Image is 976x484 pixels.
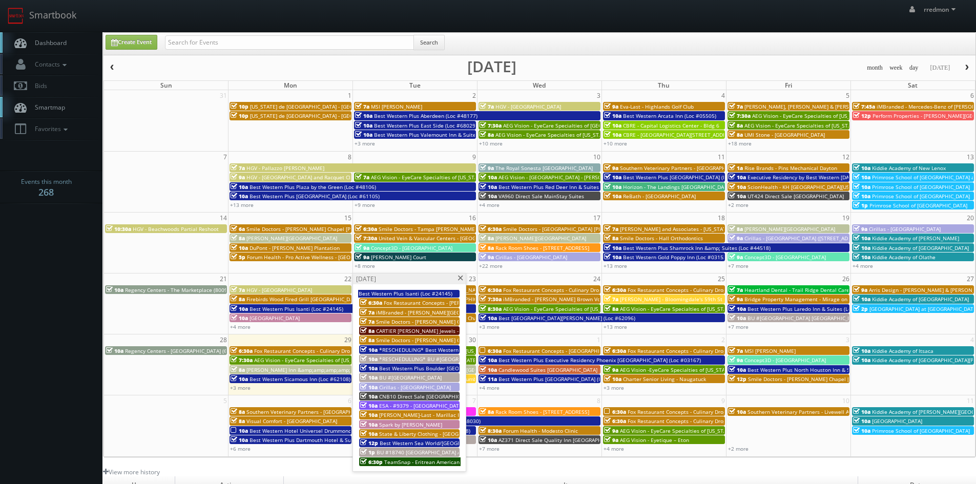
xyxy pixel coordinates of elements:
span: 8a [604,305,618,312]
span: 9a [729,296,743,303]
span: AEG Vision - EyeCare Specialties of [US_STATE] - In Focus Vision Center [495,131,669,138]
a: +10 more [604,140,627,147]
span: Best Western Plus Isanti (Loc #24145) [359,290,452,297]
span: AEG Vision - EyeCare Specialties of [US_STATE] – EyeCare in [GEOGRAPHIC_DATA] [371,174,569,181]
span: Best Western Plus Shamrock Inn &amp; Suites (Loc #44518) [623,244,771,251]
span: ScionHealth - KH [GEOGRAPHIC_DATA][US_STATE] [747,183,868,191]
span: 7a [360,309,375,316]
span: Visual Comfort - [GEOGRAPHIC_DATA] [246,417,337,425]
span: Regency Centers - The Marketplace (80099) [125,286,232,293]
span: 10a [729,174,746,181]
span: 7:30a [231,356,253,364]
span: 10a [360,374,378,381]
span: Best Western Plus North Houston Inn & Suites (Loc #44475) [747,366,896,373]
input: Search for Events [165,35,414,50]
span: Smile Doctors - [PERSON_NAME] Chevy Chase [376,318,488,325]
a: +13 more [604,323,627,330]
span: 10a [729,193,746,200]
span: Forum Health - Pro Active Wellness - [GEOGRAPHIC_DATA] [247,254,388,261]
span: 1p [853,202,868,209]
span: 10a [604,112,621,119]
span: [US_STATE] de [GEOGRAPHIC_DATA] - [GEOGRAPHIC_DATA] [250,112,391,119]
span: 10a [480,436,497,444]
span: AEG Vision - Eyetique – Eton [620,436,689,444]
span: 8a [480,244,494,251]
span: 10a [853,347,870,354]
span: Fox Restaurant Concepts - Culinary Dropout - [GEOGRAPHIC_DATA] [628,286,790,293]
span: Southern Veterinary Partners - Livewell Animal Urgent Care of [GEOGRAPHIC_DATA] [747,408,952,415]
span: Best Western Plus Red Deer Inn & Suites (Loc #61062) [499,183,632,191]
span: 10a [853,244,870,251]
span: Primrose School of [GEOGRAPHIC_DATA] [872,193,970,200]
span: Kiddie Academy of Itsaca [872,347,933,354]
span: 8a [360,327,375,334]
span: Rack Room Shoes - [STREET_ADDRESS] [495,408,589,415]
span: 7a [360,318,375,325]
span: UMI Stone - [GEOGRAPHIC_DATA] [744,131,825,138]
span: [PERSON_NAME], [PERSON_NAME] & [PERSON_NAME], LLC - [GEOGRAPHIC_DATA] [744,103,942,110]
span: [GEOGRAPHIC_DATA] [250,314,300,322]
span: AEG Vision - EyeCare Specialties of [US_STATE] – Drs. [PERSON_NAME] and [PERSON_NAME]-Ost and Ass... [620,305,922,312]
span: 10a [853,183,870,191]
span: Best Western Plus Valemount Inn & Suites (Loc #62120) [374,131,512,138]
span: Best Western Plus Aberdeen (Loc #48177) [374,112,477,119]
span: 10a [853,164,870,172]
span: UT424 Direct Sale [GEOGRAPHIC_DATA] [747,193,844,200]
span: Kiddie Academy of [GEOGRAPHIC_DATA] [872,244,969,251]
span: 10a [231,183,248,191]
a: +3 more [230,384,251,391]
span: AEG Vision - EyeCare Specialties of [US_STATE] – [PERSON_NAME] Eye Care [620,427,803,434]
span: *RESCHEDULING* Best Western Tradewinds (Loc #05429) [379,346,522,353]
span: 12p [853,112,871,119]
a: +22 more [479,262,503,269]
span: 12p [729,375,746,383]
span: 10p [231,103,248,110]
span: Best Western Plus Laredo Inn & Suites (Loc #44702) [747,305,876,312]
span: 9a [355,244,369,251]
span: [PERSON_NAME]-Last - Marillac Health Center [379,411,492,418]
span: 8a [480,235,494,242]
span: DuPont - [PERSON_NAME] Plantation [250,244,340,251]
span: 10a [231,305,248,312]
span: 9a [231,174,245,181]
span: Fox Restaurant Concepts - Culinary Dropout - [GEOGRAPHIC_DATA] [628,347,790,354]
span: 8a [231,408,245,415]
span: 6:30a [604,408,626,415]
span: 10a [360,355,378,363]
span: 10a [853,427,870,434]
span: Fox Restaurant Concepts - Culinary Dropout - Tempe [628,417,756,425]
span: CNB10 Direct Sale [GEOGRAPHIC_DATA], Ascend Hotel Collection [379,393,538,400]
span: Dashboard [30,38,67,47]
span: 10a [480,174,497,181]
span: 10a [480,193,497,200]
span: 10a [231,244,248,251]
span: Smile Doctors - Tampa [PERSON_NAME] [PERSON_NAME] Orthodontics [379,225,552,233]
span: 10a [604,174,621,181]
span: 9a [729,356,743,364]
span: 5p [231,254,245,261]
span: Rack Room Shoes - [STREET_ADDRESS] [495,244,589,251]
span: 7:30a [729,112,751,119]
span: 10a [604,375,621,383]
span: 10a [480,183,497,191]
span: Regency Centers - [GEOGRAPHIC_DATA] (63020) [125,347,241,354]
span: Southern Veterinary Partners - [GEOGRAPHIC_DATA][PERSON_NAME] [620,164,787,172]
span: 8a [480,131,494,138]
span: VA960 Direct Sale MainStay Suites [499,193,584,200]
span: 11a [480,375,497,383]
span: 10a [853,417,870,425]
span: AEG Vision - EyeCare Specialties of [US_STATE] – Southwest Orlando Eye Care [254,356,445,364]
span: 10:30a [106,225,131,233]
span: Best Western Plus [GEOGRAPHIC_DATA] (Loc #61105) [250,193,380,200]
a: +4 more [853,262,873,269]
span: 6:30a [604,347,626,354]
span: Rise Brands - Pins Mechanical Dayton [744,164,837,172]
a: +4 more [479,201,500,208]
span: AEG Vision - EyeCare Specialties of [US_STATE] – [PERSON_NAME] Eye Clinic [379,347,564,354]
span: Eva-Last - Highlands Golf Club [620,103,694,110]
span: 10a [729,314,746,322]
span: HGV - Pallazzo [PERSON_NAME] [246,164,324,172]
span: 10a [480,366,497,373]
span: Best Western Arcata Inn (Loc #05505) [623,112,716,119]
span: 10a [231,436,248,444]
